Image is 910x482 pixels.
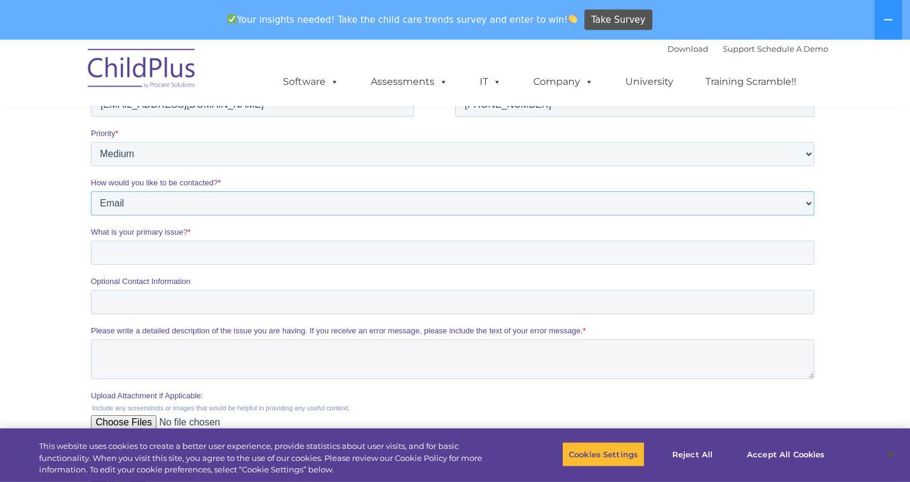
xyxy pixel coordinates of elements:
img: 👏 [568,14,577,23]
button: Cookies Settings [562,442,645,467]
button: Accept All Cookies [740,442,831,467]
button: Close [877,441,904,468]
button: Reject All [655,442,730,467]
a: IT [468,70,513,94]
a: Training Scramble!! [693,70,808,94]
img: ✅ [227,14,237,23]
a: Support [723,44,755,54]
a: Take Survey [584,10,652,31]
a: Schedule A Demo [757,44,828,54]
a: University [613,70,686,94]
a: Company [521,70,605,94]
a: Assessments [359,70,460,94]
a: Software [271,70,351,94]
div: This website uses cookies to create a better user experience, provide statistics about user visit... [39,440,501,476]
font: | [667,44,828,54]
span: Your insights needed! Take the child care trends survey and enter to win! [222,8,583,31]
span: Take Survey [591,10,645,31]
a: Download [667,44,708,54]
span: Phone number [364,119,415,128]
span: Last name [364,70,401,79]
img: ChildPlus by Procare Solutions [82,40,202,100]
